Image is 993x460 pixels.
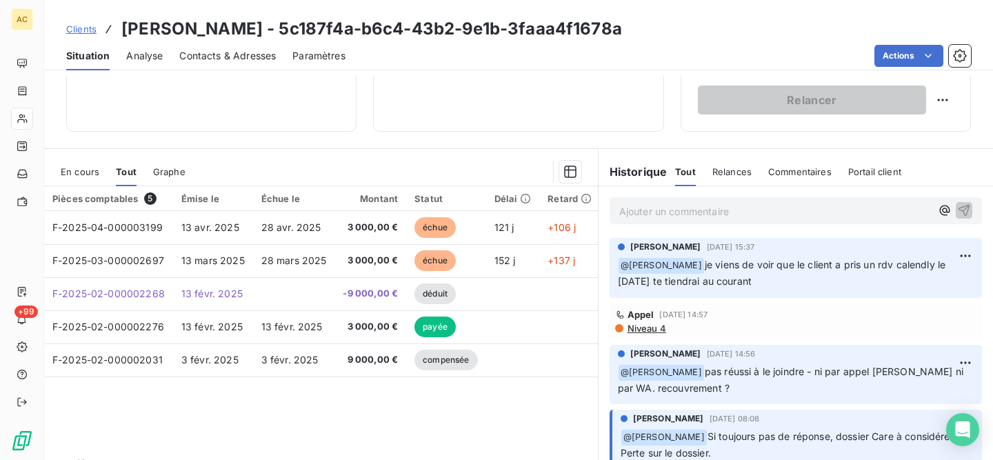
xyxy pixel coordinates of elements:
span: F-2025-02-000002268 [52,288,165,299]
span: Contacts & Adresses [179,49,276,63]
span: F-2025-02-000002031 [52,354,163,366]
h6: Historique [599,163,668,180]
span: 3 000,00 € [343,221,398,234]
span: Niveau 4 [626,323,666,334]
div: Échue le [261,193,327,204]
span: [DATE] 14:56 [707,350,756,358]
span: compensée [414,350,477,370]
span: 3 févr. 2025 [261,354,319,366]
span: 28 mars 2025 [261,254,327,266]
span: 13 févr. 2025 [181,321,243,332]
span: Analyse [126,49,163,63]
div: AC [11,8,33,30]
div: Pièces comptables [52,192,165,205]
span: 13 mars 2025 [181,254,245,266]
span: F-2025-02-000002276 [52,321,164,332]
span: [PERSON_NAME] [633,412,704,425]
div: Open Intercom Messenger [946,413,979,446]
span: je viens de voir que le client a pris un rdv calendly le [DATE] te tiendrai au courant [618,259,949,287]
span: +106 j [548,221,576,233]
span: F-2025-03-000002697 [52,254,164,266]
div: Émise le [181,193,245,204]
span: Graphe [153,166,185,177]
a: Clients [66,22,97,36]
span: 152 j [494,254,516,266]
span: Appel [628,309,654,320]
div: Retard [548,193,592,204]
span: [DATE] 08:08 [710,414,760,423]
span: échue [414,250,456,271]
div: Délai [494,193,532,204]
span: @ [PERSON_NAME] [619,365,704,381]
span: @ [PERSON_NAME] [619,258,704,274]
button: Actions [874,45,943,67]
span: 28 avr. 2025 [261,221,321,233]
span: 13 avr. 2025 [181,221,239,233]
span: pas réussi à le joindre - ni par appel [PERSON_NAME] ni par WA. recouvrement ? [618,366,967,394]
span: 13 févr. 2025 [181,288,243,299]
span: payée [414,317,456,337]
span: Clients [66,23,97,34]
span: +99 [14,306,38,318]
div: Montant [343,193,398,204]
span: Paramètres [292,49,345,63]
span: 9 000,00 € [343,353,398,367]
span: Portail client [848,166,901,177]
span: 13 févr. 2025 [261,321,323,332]
img: Logo LeanPay [11,430,33,452]
span: [PERSON_NAME] [630,348,701,360]
button: Relancer [698,86,926,114]
span: [PERSON_NAME] [630,241,701,253]
span: 3 févr. 2025 [181,354,239,366]
span: 3 000,00 € [343,320,398,334]
h3: [PERSON_NAME] - 5c187f4a-b6c4-43b2-9e1b-3faaa4f1678a [121,17,622,41]
span: 121 j [494,221,514,233]
span: @ [PERSON_NAME] [621,430,707,446]
span: Commentaires [768,166,832,177]
span: F-2025-04-000003199 [52,221,163,233]
span: Tout [675,166,696,177]
span: 3 000,00 € [343,254,398,268]
span: [DATE] 14:57 [659,310,708,319]
span: [DATE] 15:37 [707,243,755,251]
span: +137 j [548,254,575,266]
span: échue [414,217,456,238]
div: Statut [414,193,477,204]
span: Si toujours pas de réponse, dossier Care à considérer. Perte sur le dossier. [621,430,959,459]
span: 5 [144,192,157,205]
span: En cours [61,166,99,177]
span: Tout [116,166,137,177]
span: Relances [712,166,752,177]
span: déduit [414,283,456,304]
span: -9 000,00 € [343,287,398,301]
span: Situation [66,49,110,63]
